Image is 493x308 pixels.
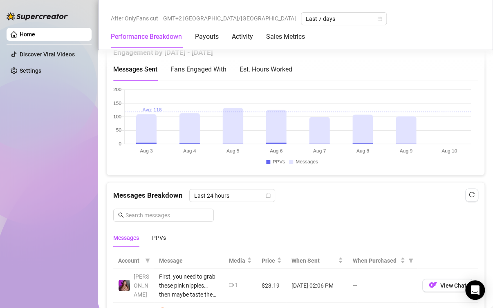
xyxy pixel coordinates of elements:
[7,12,68,20] img: logo-BBDzfeDw.svg
[111,32,182,42] div: Performance Breakdown
[125,210,209,219] input: Search messages
[163,12,296,25] span: GMT+2 [GEOGRAPHIC_DATA]/[GEOGRAPHIC_DATA]
[422,283,473,290] a: OFView Chat
[306,13,382,25] span: Last 7 days
[194,189,270,201] span: Last 24 hours
[170,65,226,73] span: Fans Engaged With
[429,281,437,289] img: OF
[143,254,152,266] span: filter
[229,256,245,265] span: Media
[407,254,415,266] span: filter
[469,192,475,197] span: reload
[119,279,130,291] img: allison
[440,282,466,288] span: View Chat
[348,252,417,268] th: When Purchased
[118,256,142,265] span: Account
[262,256,275,265] span: Price
[159,272,219,299] div: First, you need to grab these pink nipples… then maybe taste them too 😈
[235,281,238,289] div: 1
[20,67,41,74] a: Settings
[257,268,287,302] td: $23.19
[287,252,348,268] th: When Sent
[113,233,139,242] div: Messages
[287,268,348,302] td: [DATE] 02:06 PM
[229,282,234,287] span: video-camera
[113,65,157,73] span: Messages Sent
[353,256,399,265] span: When Purchased
[20,31,35,38] a: Home
[134,273,149,297] span: [PERSON_NAME]
[195,32,219,42] div: Payouts
[266,32,305,42] div: Sales Metrics
[224,252,257,268] th: Media
[348,268,417,302] td: —
[152,233,166,242] div: PPVs
[118,212,124,218] span: search
[266,193,271,198] span: calendar
[422,279,473,292] button: OFView Chat
[145,258,150,263] span: filter
[154,252,224,268] th: Message
[111,12,158,25] span: After OnlyFans cut
[20,51,75,58] a: Discover Viral Videos
[408,258,413,263] span: filter
[232,32,253,42] div: Activity
[257,252,287,268] th: Price
[465,280,485,300] div: Open Intercom Messenger
[113,189,478,202] div: Messages Breakdown
[377,16,382,21] span: calendar
[291,256,336,265] span: When Sent
[240,64,292,74] div: Est. Hours Worked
